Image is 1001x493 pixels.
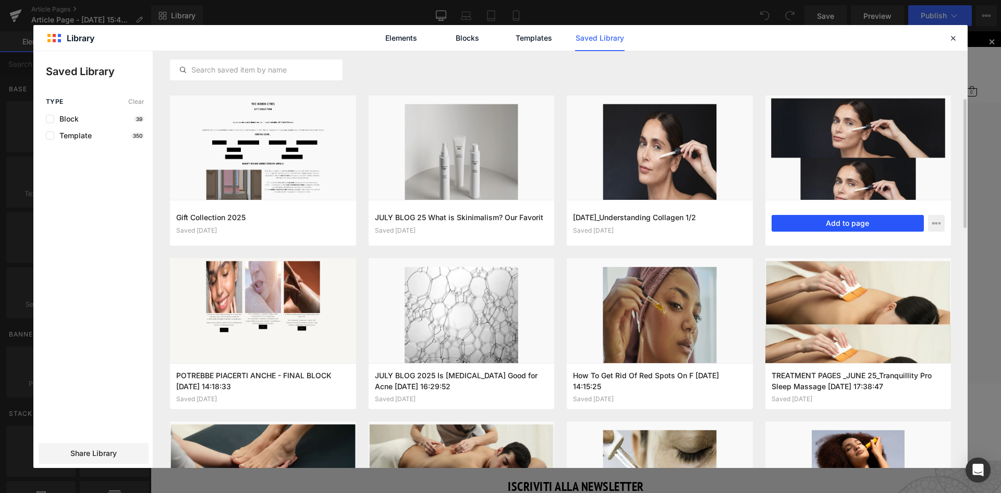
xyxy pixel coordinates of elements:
[176,395,350,403] div: Saved [DATE]
[128,98,144,105] span: Clear
[418,54,463,71] button: Idee regalo e kit
[575,25,625,51] a: Saved Library
[176,212,350,223] h3: Gift Collection 2025
[484,54,532,71] button: Formati speciali
[54,131,92,140] span: Template
[379,23,472,43] img: [ comfort zone ] Italia
[134,116,144,122] p: 39
[820,58,823,64] span: 0
[966,458,991,483] div: Open Intercom Messenger
[56,399,157,419] a: SPA LOCATOR
[129,305,722,312] p: or Drag & Drop elements from left sidebar
[573,212,747,223] h3: [DATE]_Understanding Collagen 1/2
[170,64,342,76] input: Search saved item by name
[129,148,722,161] p: Start building your page
[176,227,350,234] div: Saved [DATE]
[268,399,369,406] div: Spedizione gratis per ordini da €65
[379,275,472,296] a: Explore Template
[772,370,945,391] h3: TREATMENT PAGES _JUNE 25_Tranquillity Pro Sleep Massage [DATE] 17:38:47
[465,3,504,12] span: Scopri la promo
[267,54,325,71] button: Novità e Best Seller
[344,3,504,12] p: Kit viso illuminante in regalo con ordini da 130€.
[709,399,779,406] div: Spedizione express 48h
[766,51,783,69] button: Search aria label
[478,399,585,406] div: Monodose omaggio con il tuo ordine
[344,3,504,12] a: Kit viso illuminante in regalo con ordini da 130€.Scopri la promo
[46,64,153,79] p: Saved Library
[509,25,558,51] a: Templates
[375,370,548,391] h3: JULY BLOG 2025 Is [MEDICAL_DATA] Good for Acne [DATE] 16:29:52
[375,212,548,223] h3: JULY BLOG 25 What is Skinimalism? Our Favorit
[772,395,945,403] div: Saved [DATE]
[380,54,397,71] button: Corpo
[46,98,64,105] span: Type
[573,395,747,403] div: Saved [DATE]
[573,227,747,234] div: Saved [DATE]
[573,370,747,391] h3: How To Get Rid Of Red Spots On F [DATE] 14:15:25
[54,115,79,123] span: Block
[56,405,134,414] span: SPA LOCATOR
[376,25,426,51] a: Elements
[176,370,350,391] h3: POTREBBE PIACERTI ANCHE - FINAL BLOCK [DATE] 14:18:33
[443,25,492,51] a: Blocks
[375,395,548,403] div: Saved [DATE]
[772,215,924,232] button: Add to page
[375,227,548,234] div: Saved [DATE]
[70,448,117,459] span: Share Library
[553,54,583,71] button: Chi Siamo
[294,445,557,466] h4: Iscriviti alla Newsletter
[131,133,144,139] p: 350
[346,54,359,71] button: Viso
[816,55,826,65] a: 0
